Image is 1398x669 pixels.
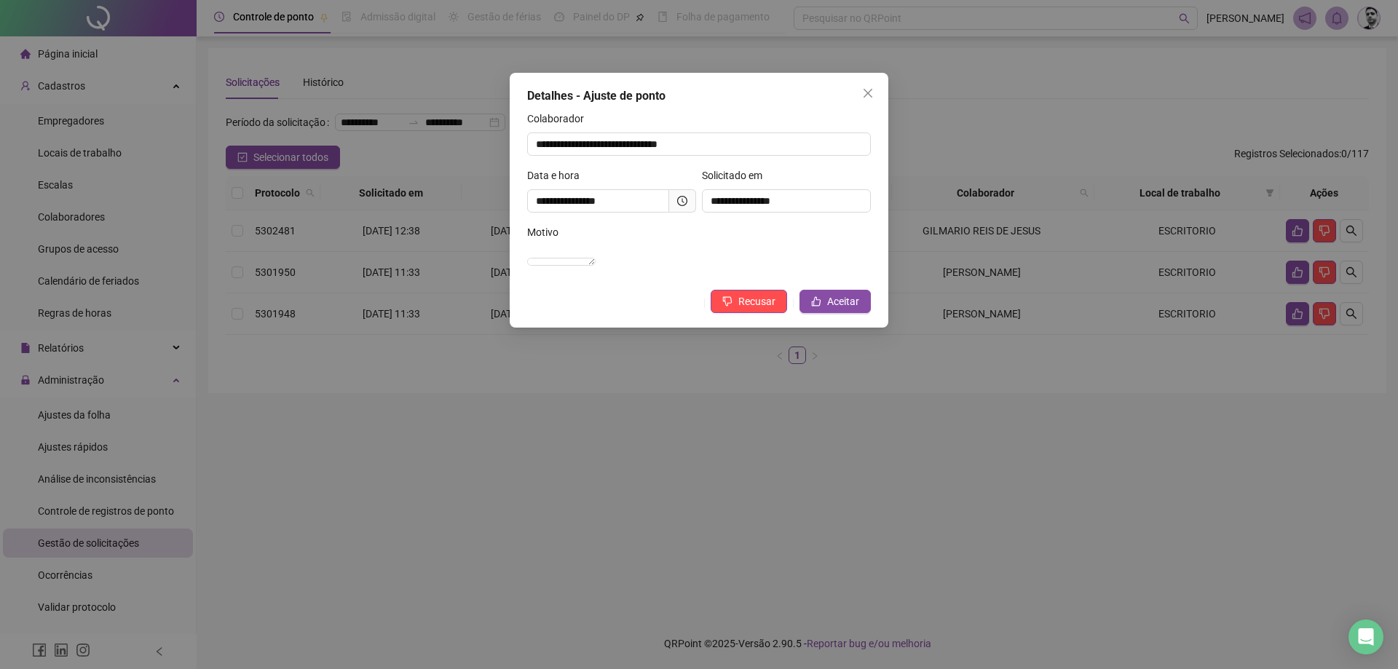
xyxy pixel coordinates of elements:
[856,82,880,105] button: Close
[811,296,821,306] span: like
[862,87,874,99] span: close
[738,293,775,309] span: Recusar
[827,293,859,309] span: Aceitar
[527,111,593,127] label: Colaborador
[527,87,871,105] div: Detalhes - Ajuste de ponto
[702,167,772,183] label: Solicitado em
[527,224,568,240] label: Motivo
[711,290,787,313] button: Recusar
[527,167,589,183] label: Data e hora
[1348,619,1383,654] div: Open Intercom Messenger
[722,296,732,306] span: dislike
[677,196,687,206] span: clock-circle
[799,290,871,313] button: Aceitar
